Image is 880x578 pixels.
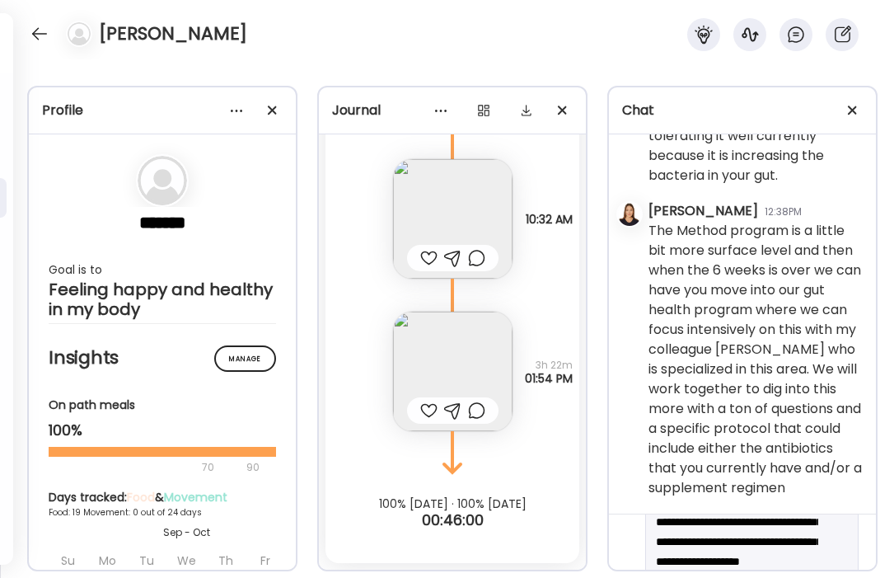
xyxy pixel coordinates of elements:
div: Su [49,547,86,575]
div: Tu [129,547,165,575]
div: Th [208,547,244,575]
img: avatars%2FQdTC4Ww4BLWxZchG7MOpRAAuEek1 [618,203,641,226]
span: Food [127,489,155,505]
img: images%2FjMezFMSYwZcp5PauHSaZMapyIF03%2FOMSO9C7bL3YMkXikJPcg%2FPrW2YCuqy2uX8XwPYLLG_240 [393,159,513,279]
img: bg-avatar-default.svg [68,22,91,45]
div: 00:46:00 [319,510,586,530]
h4: [PERSON_NAME] [99,21,247,47]
div: The Method program is a little bit more surface level and then when the 6 weeks is over we can ha... [648,221,863,498]
div: Sep - Oct [49,525,324,540]
span: 01:54 PM [525,372,573,385]
div: Chat [622,101,863,120]
span: 3h 22m [525,359,573,372]
div: Profile [42,101,283,120]
div: Days tracked: & [49,489,324,506]
div: 100% [49,421,276,440]
div: We [168,547,204,575]
img: bg-avatar-default.svg [138,156,187,205]
div: Sa [287,547,323,575]
div: Goal is to [49,260,276,280]
div: 90 [245,458,261,477]
div: Feeling happy and healthy in my body [49,280,276,319]
div: 70 [49,458,241,477]
div: On path meals [49,397,276,414]
div: Mo [89,547,125,575]
div: 100% [DATE] · 100% [DATE] [319,497,586,510]
h2: Insights [49,345,276,370]
div: Fr [247,547,283,575]
span: 10:32 AM [526,213,573,226]
div: Manage [214,345,276,372]
div: [PERSON_NAME] [648,201,758,221]
div: Food: 19 Movement: 0 out of 24 days [49,506,324,519]
span: Movement [164,489,227,505]
img: images%2FjMezFMSYwZcp5PauHSaZMapyIF03%2FdPpGGFxfd8mZYFnQwLiK%2FI00Zdm93SdVEWn9FTHcu_240 [393,312,513,431]
div: 12:38PM [765,204,802,219]
div: Journal [332,101,573,120]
